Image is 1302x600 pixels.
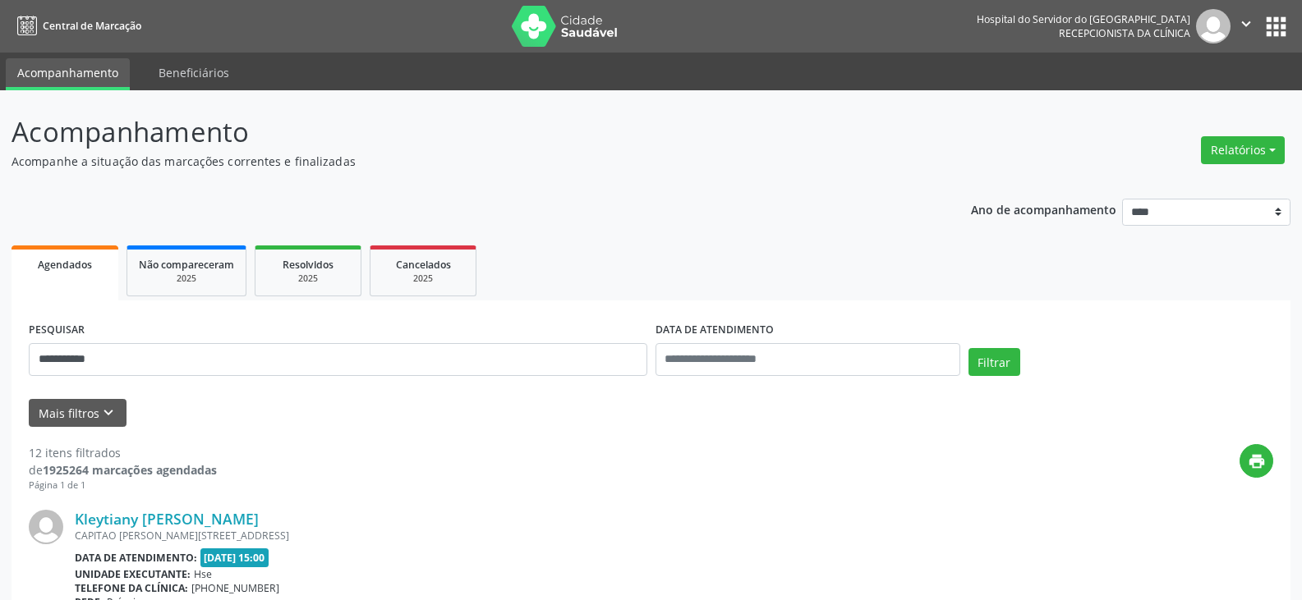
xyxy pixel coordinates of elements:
[968,348,1020,376] button: Filtrar
[29,444,217,461] div: 12 itens filtrados
[1201,136,1285,164] button: Relatórios
[139,273,234,285] div: 2025
[977,12,1190,26] div: Hospital do Servidor do [GEOGRAPHIC_DATA]
[12,153,907,170] p: Acompanhe a situação das marcações correntes e finalizadas
[29,399,127,428] button: Mais filtroskeyboard_arrow_down
[75,581,188,595] b: Telefone da clínica:
[1237,15,1255,33] i: 
[1240,444,1273,478] button: print
[29,510,63,544] img: img
[382,273,464,285] div: 2025
[1262,12,1290,41] button: apps
[971,199,1116,219] p: Ano de acompanhamento
[6,58,130,90] a: Acompanhamento
[656,318,774,343] label: DATA DE ATENDIMENTO
[194,567,212,581] span: Hse
[29,479,217,492] div: Página 1 de 1
[139,258,234,272] span: Não compareceram
[75,510,259,528] a: Kleytiany [PERSON_NAME]
[75,551,197,565] b: Data de atendimento:
[1059,26,1190,40] span: Recepcionista da clínica
[12,112,907,153] p: Acompanhamento
[1248,452,1266,470] i: print
[29,318,85,343] label: PESQUISAR
[99,404,117,422] i: keyboard_arrow_down
[75,567,191,581] b: Unidade executante:
[75,529,1027,543] div: CAPITAO [PERSON_NAME][STREET_ADDRESS]
[38,258,92,272] span: Agendados
[12,12,141,39] a: Central de Marcação
[1231,9,1262,44] button: 
[200,548,269,567] span: [DATE] 15:00
[267,273,349,285] div: 2025
[1196,9,1231,44] img: img
[43,462,217,478] strong: 1925264 marcações agendadas
[147,58,241,87] a: Beneficiários
[396,258,451,272] span: Cancelados
[191,581,279,595] span: [PHONE_NUMBER]
[283,258,334,272] span: Resolvidos
[29,461,217,479] div: de
[43,19,141,33] span: Central de Marcação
